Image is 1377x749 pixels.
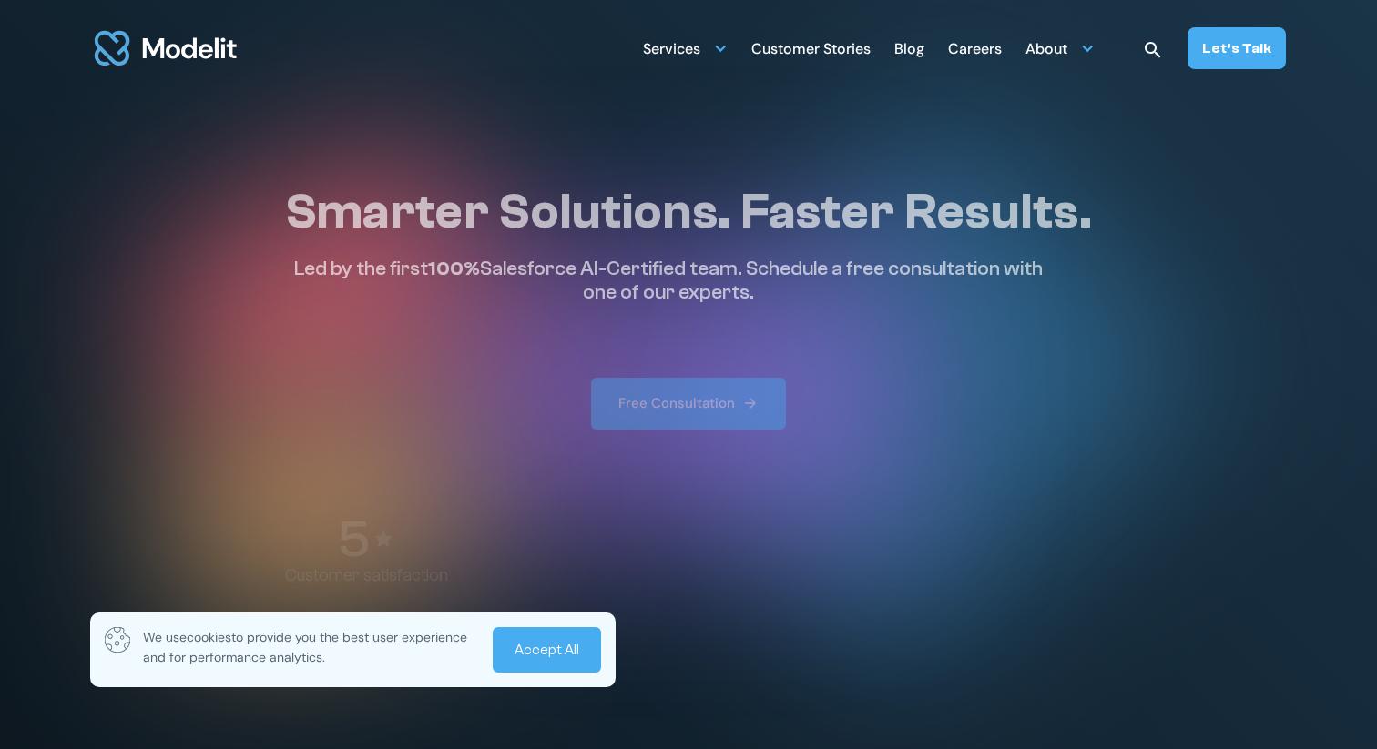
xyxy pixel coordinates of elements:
a: Let’s Talk [1188,27,1286,69]
a: Blog [894,30,924,66]
a: Free Consultation [591,378,786,430]
div: Free Consultation [618,394,735,413]
a: Careers [948,30,1002,66]
div: About [1025,30,1095,66]
div: Careers [948,33,1002,68]
a: Accept All [493,627,601,673]
div: About [1025,33,1067,68]
div: Customer Stories [751,33,871,68]
img: modelit logo [91,20,240,76]
a: home [91,20,240,76]
span: cookies [187,629,231,645]
p: Led by the first Salesforce AI-Certified team. Schedule a free consultation with one of our experts. [285,257,1052,305]
h1: Smarter Solutions. Faster Results. [285,182,1092,242]
p: We use to provide you the best user experience and for performance analytics. [143,627,480,667]
p: 5 [338,513,367,565]
div: Blog [894,33,924,68]
div: Services [643,33,700,68]
div: Services [643,30,728,66]
img: arrow right [742,395,759,411]
div: Let’s Talk [1202,38,1271,58]
span: 100% [428,257,480,280]
a: Customer Stories [751,30,871,66]
p: Customer satisfaction [285,565,448,586]
img: Stars [372,528,394,550]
